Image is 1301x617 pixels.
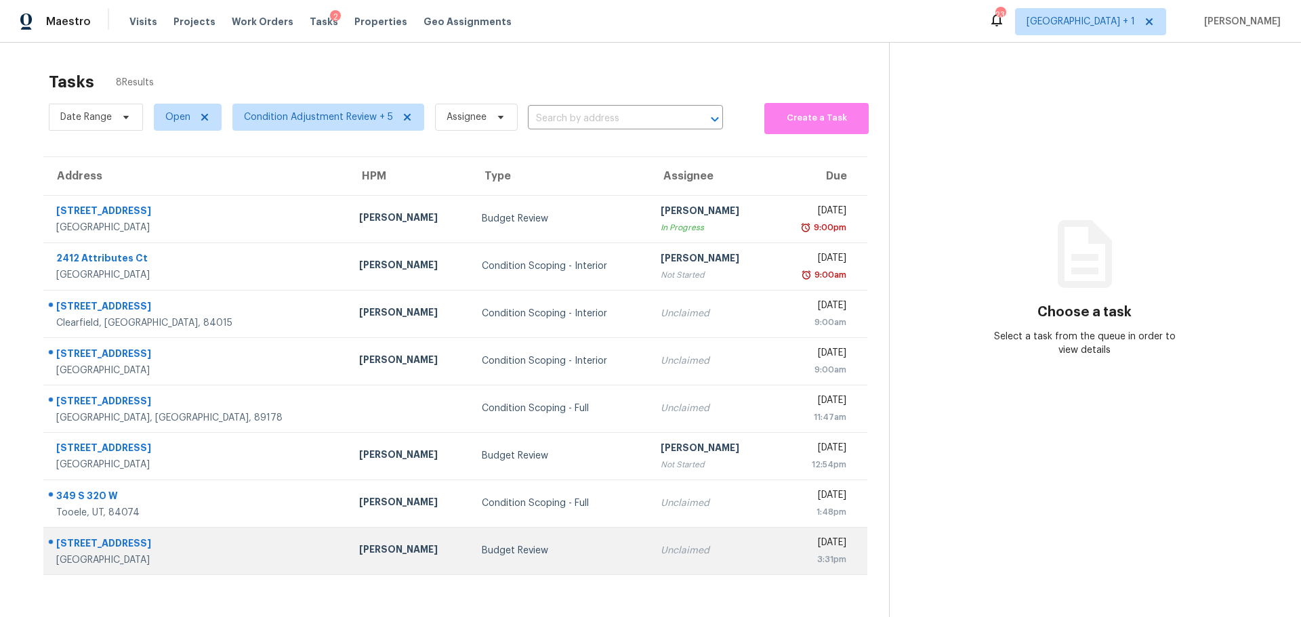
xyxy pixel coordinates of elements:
div: Budget Review [482,212,640,226]
h2: Tasks [49,75,94,89]
img: Overdue Alarm Icon [800,221,811,234]
span: Assignee [447,110,487,124]
div: Condition Scoping - Interior [482,307,640,320]
div: [DATE] [783,393,846,410]
div: [GEOGRAPHIC_DATA] [56,553,337,567]
span: Maestro [46,15,91,28]
span: Properties [354,15,407,28]
div: Tooele, UT, 84074 [56,506,337,519]
span: Date Range [60,110,112,124]
span: Condition Adjustment Review + 5 [244,110,393,124]
div: [PERSON_NAME] [359,258,460,275]
div: In Progress [661,221,762,234]
button: Create a Task [764,103,869,134]
div: [PERSON_NAME] [661,251,762,268]
div: [STREET_ADDRESS] [56,394,337,411]
div: Unclaimed [661,354,762,368]
div: [PERSON_NAME] [661,204,762,221]
div: [STREET_ADDRESS] [56,204,337,221]
div: [GEOGRAPHIC_DATA] [56,364,337,377]
div: 2 [330,10,341,24]
div: Not Started [661,458,762,471]
div: 11:47am [783,410,846,424]
div: Clearfield, [GEOGRAPHIC_DATA], 84015 [56,316,337,330]
div: [DATE] [783,251,846,268]
div: 9:00am [783,316,846,329]
span: [GEOGRAPHIC_DATA] + 1 [1027,15,1135,28]
div: Unclaimed [661,402,762,415]
div: [PERSON_NAME] [661,441,762,458]
span: Projects [173,15,215,28]
div: 23 [995,8,1005,22]
div: 9:00pm [811,221,846,234]
span: Geo Assignments [424,15,512,28]
div: [PERSON_NAME] [359,353,460,370]
button: Open [705,110,724,129]
div: 9:00am [783,363,846,377]
div: [DATE] [783,204,846,221]
th: Assignee [650,157,772,195]
div: Unclaimed [661,307,762,320]
div: Condition Scoping - Interior [482,259,640,273]
div: [DATE] [783,299,846,316]
span: [PERSON_NAME] [1199,15,1281,28]
div: 1:48pm [783,505,846,519]
th: HPM [348,157,471,195]
div: [GEOGRAPHIC_DATA] [56,221,337,234]
div: [GEOGRAPHIC_DATA] [56,268,337,282]
div: [PERSON_NAME] [359,542,460,559]
div: [DATE] [783,346,846,363]
span: Work Orders [232,15,293,28]
input: Search by address [528,108,685,129]
div: [DATE] [783,441,846,458]
div: [STREET_ADDRESS] [56,441,337,458]
div: [STREET_ADDRESS] [56,347,337,364]
span: 8 Results [116,76,154,89]
div: [PERSON_NAME] [359,211,460,228]
div: 2412 Attributes Ct [56,251,337,268]
th: Type [471,157,650,195]
div: Condition Scoping - Full [482,496,640,510]
h3: Choose a task [1037,305,1132,319]
div: Budget Review [482,449,640,463]
div: [DATE] [783,488,846,505]
div: [STREET_ADDRESS] [56,536,337,553]
div: Not Started [661,268,762,282]
div: 349 S 320 W [56,489,337,506]
div: [STREET_ADDRESS] [56,299,337,316]
th: Due [772,157,867,195]
div: Budget Review [482,544,640,557]
div: 3:31pm [783,553,846,566]
span: Visits [129,15,157,28]
div: [PERSON_NAME] [359,495,460,512]
div: [GEOGRAPHIC_DATA], [GEOGRAPHIC_DATA], 89178 [56,411,337,425]
div: Condition Scoping - Full [482,402,640,415]
div: 12:54pm [783,458,846,471]
div: [DATE] [783,536,846,553]
span: Tasks [310,17,338,26]
div: Condition Scoping - Interior [482,354,640,368]
div: [PERSON_NAME] [359,305,460,322]
div: [GEOGRAPHIC_DATA] [56,458,337,471]
img: Overdue Alarm Icon [801,268,812,282]
div: [PERSON_NAME] [359,448,460,465]
div: Unclaimed [661,496,762,510]
div: Select a task from the queue in order to view details [987,330,1182,357]
div: 9:00am [812,268,846,282]
span: Open [165,110,190,124]
th: Address [43,157,348,195]
div: Unclaimed [661,544,762,557]
span: Create a Task [771,110,862,126]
